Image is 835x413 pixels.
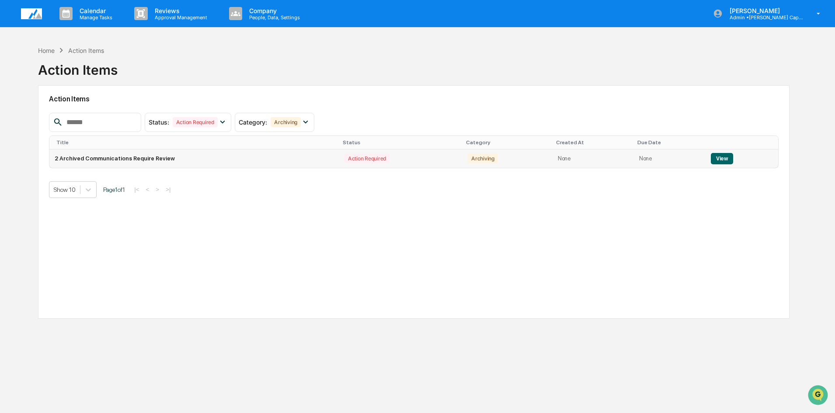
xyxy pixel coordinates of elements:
button: < [143,186,152,193]
td: None [634,149,706,168]
p: Approval Management [148,14,212,21]
p: Calendar [73,7,117,14]
p: Manage Tasks [73,14,117,21]
button: > [153,186,162,193]
div: We're available if you need us! [30,76,111,83]
div: Created At [556,139,630,146]
div: Archiving [468,153,498,163]
td: 2 Archived Communications Require Review [49,149,339,168]
h2: Action Items [49,95,779,103]
a: 🔎Data Lookup [5,123,59,139]
span: Preclearance [17,110,56,119]
button: Start new chat [149,69,159,80]
img: logo [21,8,42,19]
button: >| [163,186,173,193]
p: [PERSON_NAME] [723,7,804,14]
a: 🖐️Preclearance [5,107,60,122]
span: Status : [149,118,169,126]
div: Action Items [68,47,104,54]
div: 🔎 [9,128,16,135]
img: 1746055101610-c473b297-6a78-478c-a979-82029cc54cd1 [9,67,24,83]
div: 🖐️ [9,111,16,118]
p: Company [242,7,304,14]
p: Admin • [PERSON_NAME] Capital Management [723,14,804,21]
div: Category [466,139,549,146]
div: Action Required [344,153,390,163]
a: View [711,155,733,162]
span: Page 1 of 1 [103,186,125,193]
button: View [711,153,733,164]
span: Data Lookup [17,127,55,135]
p: How can we help? [9,18,159,32]
div: Action Items [38,55,118,78]
div: Action Required [173,117,218,127]
p: Reviews [148,7,212,14]
span: Attestations [72,110,108,119]
iframe: Open customer support [807,384,831,408]
a: Powered byPylon [62,148,106,155]
div: Due Date [637,139,702,146]
p: People, Data, Settings [242,14,304,21]
div: Archiving [271,117,301,127]
div: Home [38,47,55,54]
span: Pylon [87,148,106,155]
span: Category : [239,118,267,126]
div: Status [343,139,459,146]
div: 🗄️ [63,111,70,118]
div: Start new chat [30,67,143,76]
td: None [553,149,634,168]
a: 🗄️Attestations [60,107,112,122]
button: |< [132,186,142,193]
div: Title [56,139,336,146]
